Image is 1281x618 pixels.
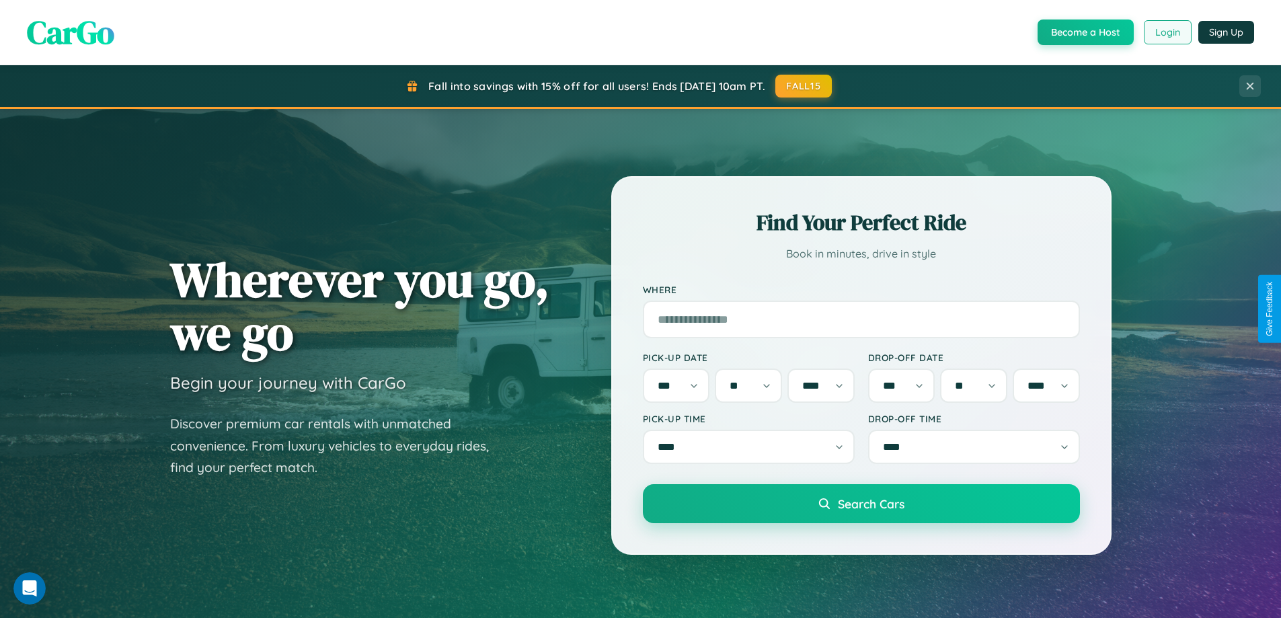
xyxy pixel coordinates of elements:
h1: Wherever you go, we go [170,253,549,359]
p: Book in minutes, drive in style [643,244,1080,264]
button: Sign Up [1198,21,1254,44]
span: CarGo [27,10,114,54]
label: Where [643,284,1080,295]
button: Become a Host [1038,20,1134,45]
label: Drop-off Date [868,352,1080,363]
h3: Begin your journey with CarGo [170,373,406,393]
button: FALL15 [775,75,832,98]
label: Drop-off Time [868,413,1080,424]
label: Pick-up Time [643,413,855,424]
p: Discover premium car rentals with unmatched convenience. From luxury vehicles to everyday rides, ... [170,413,506,479]
div: Give Feedback [1265,282,1274,336]
h2: Find Your Perfect Ride [643,208,1080,237]
span: Fall into savings with 15% off for all users! Ends [DATE] 10am PT. [428,79,765,93]
span: Search Cars [838,496,904,511]
button: Login [1144,20,1192,44]
iframe: Intercom live chat [13,572,46,605]
button: Search Cars [643,484,1080,523]
label: Pick-up Date [643,352,855,363]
